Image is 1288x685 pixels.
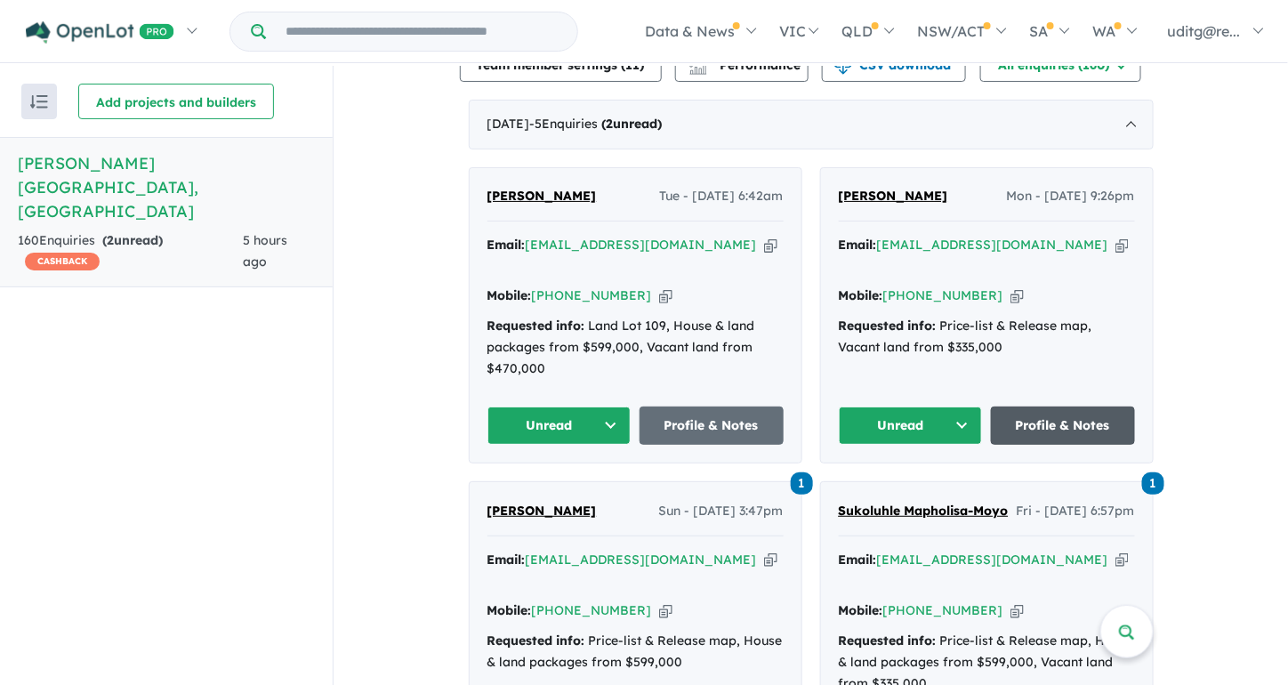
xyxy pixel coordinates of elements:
[1142,472,1164,495] span: 1
[487,186,597,207] a: [PERSON_NAME]
[30,95,48,109] img: sort.svg
[487,407,632,445] button: Unread
[659,601,672,620] button: Copy
[764,551,777,569] button: Copy
[530,116,663,132] span: - 5 Enquir ies
[839,602,883,618] strong: Mobile:
[659,286,672,305] button: Copy
[487,316,784,379] div: Land Lot 109, House & land packages from $599,000, Vacant land from $470,000
[487,503,597,519] span: [PERSON_NAME]
[883,287,1003,303] a: [PHONE_NUMBER]
[1115,236,1129,254] button: Copy
[1010,601,1024,620] button: Copy
[487,602,532,618] strong: Mobile:
[839,316,1135,359] div: Price-list & Release map, Vacant land from $335,000
[107,232,114,248] span: 2
[660,186,784,207] span: Tue - [DATE] 6:42am
[487,237,526,253] strong: Email:
[487,188,597,204] span: [PERSON_NAME]
[839,503,1009,519] span: Sukoluhle Mapholisa-Moyo
[791,472,813,495] span: 1
[487,552,526,568] strong: Email:
[102,232,163,248] strong: ( unread)
[791,471,813,495] a: 1
[834,57,852,75] img: download icon
[469,100,1154,149] div: [DATE]
[526,552,757,568] a: [EMAIL_ADDRESS][DOMAIN_NAME]
[764,236,777,254] button: Copy
[839,287,883,303] strong: Mobile:
[243,232,287,270] span: 5 hours ago
[1007,186,1135,207] span: Mon - [DATE] 9:26pm
[839,407,983,445] button: Unread
[689,63,707,75] img: bar-chart.svg
[25,253,100,270] span: CASHBACK
[18,230,243,273] div: 160 Enquir ies
[839,552,877,568] strong: Email:
[532,287,652,303] a: [PHONE_NUMBER]
[877,552,1108,568] a: [EMAIL_ADDRESS][DOMAIN_NAME]
[659,501,784,522] span: Sun - [DATE] 3:47pm
[487,318,585,334] strong: Requested info:
[270,12,574,51] input: Try estate name, suburb, builder or developer
[78,84,274,119] button: Add projects and builders
[26,21,174,44] img: Openlot PRO Logo White
[626,57,640,73] span: 11
[532,602,652,618] a: [PHONE_NUMBER]
[839,186,948,207] a: [PERSON_NAME]
[1142,471,1164,495] a: 1
[883,602,1003,618] a: [PHONE_NUMBER]
[839,501,1009,522] a: Sukoluhle Mapholisa-Moyo
[18,151,315,223] h5: [PERSON_NAME][GEOGRAPHIC_DATA] , [GEOGRAPHIC_DATA]
[877,237,1108,253] a: [EMAIL_ADDRESS][DOMAIN_NAME]
[1010,286,1024,305] button: Copy
[839,633,937,649] strong: Requested info:
[1168,22,1241,40] span: uditg@re...
[692,57,801,73] span: Performance
[607,116,614,132] span: 2
[1017,501,1135,522] span: Fri - [DATE] 6:57pm
[487,633,585,649] strong: Requested info:
[640,407,784,445] a: Profile & Notes
[839,188,948,204] span: [PERSON_NAME]
[602,116,663,132] strong: ( unread)
[991,407,1135,445] a: Profile & Notes
[487,287,532,303] strong: Mobile:
[526,237,757,253] a: [EMAIL_ADDRESS][DOMAIN_NAME]
[487,631,784,673] div: Price-list & Release map, House & land packages from $599,000
[839,318,937,334] strong: Requested info:
[1115,551,1129,569] button: Copy
[487,501,597,522] a: [PERSON_NAME]
[839,237,877,253] strong: Email:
